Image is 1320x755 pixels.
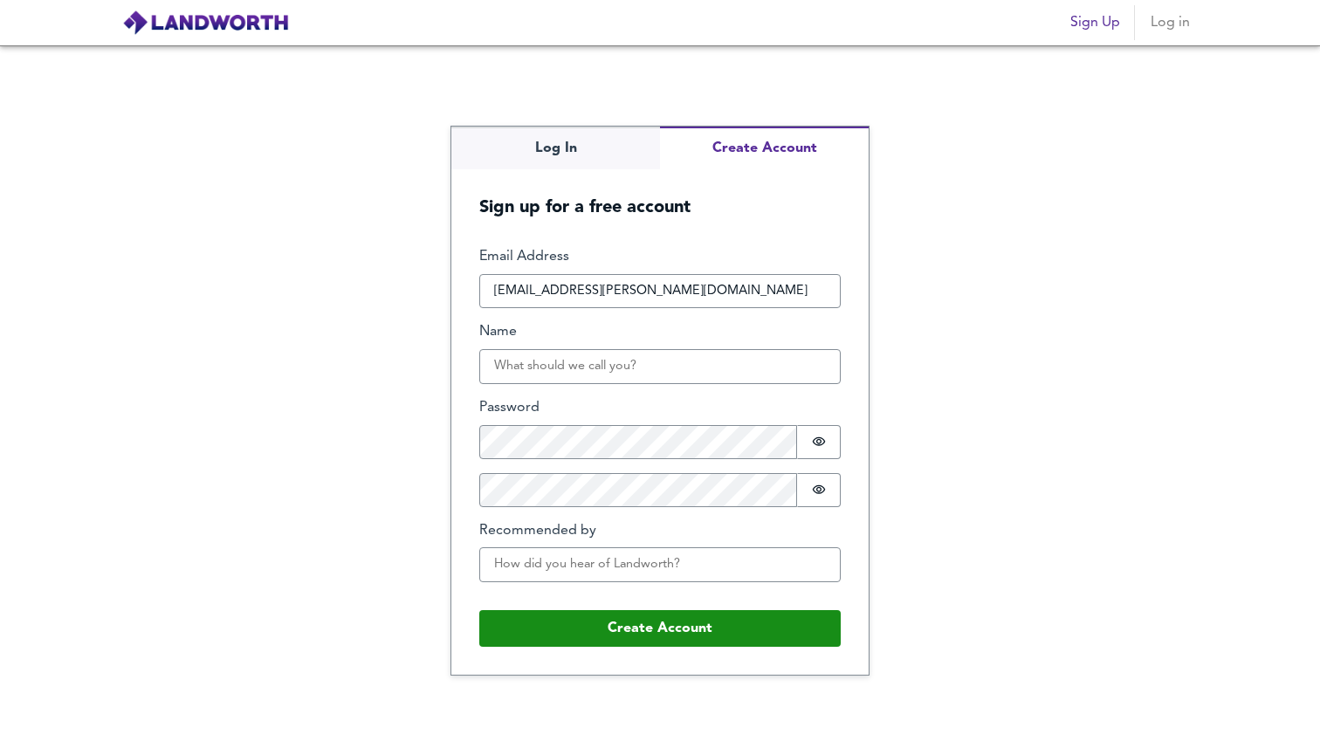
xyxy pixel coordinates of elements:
[479,610,841,647] button: Create Account
[122,10,289,36] img: logo
[451,169,869,219] h5: Sign up for a free account
[797,473,841,507] button: Show password
[479,521,841,541] label: Recommended by
[1149,10,1191,35] span: Log in
[479,398,841,418] label: Password
[479,247,841,267] label: Email Address
[451,127,660,169] button: Log In
[1063,5,1127,40] button: Sign Up
[1142,5,1198,40] button: Log in
[797,425,841,459] button: Show password
[479,349,841,384] input: What should we call you?
[479,274,841,309] input: How can we reach you?
[660,127,869,169] button: Create Account
[479,322,841,342] label: Name
[1070,10,1120,35] span: Sign Up
[479,547,841,582] input: How did you hear of Landworth?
